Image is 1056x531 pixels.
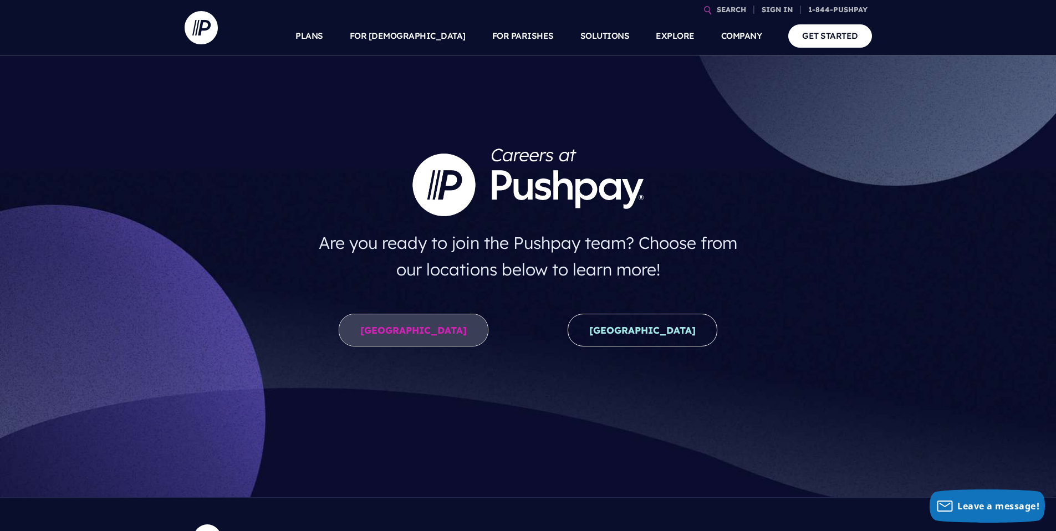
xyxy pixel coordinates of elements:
a: COMPANY [721,17,762,55]
a: [GEOGRAPHIC_DATA] [568,314,717,346]
span: Leave a message! [957,500,1039,512]
button: Leave a message! [930,489,1045,523]
a: PLANS [295,17,323,55]
a: [GEOGRAPHIC_DATA] [339,314,488,346]
a: GET STARTED [788,24,872,47]
a: FOR [DEMOGRAPHIC_DATA] [350,17,466,55]
a: SOLUTIONS [580,17,630,55]
h4: Are you ready to join the Pushpay team? Choose from our locations below to learn more! [308,225,748,287]
a: FOR PARISHES [492,17,554,55]
a: EXPLORE [656,17,695,55]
